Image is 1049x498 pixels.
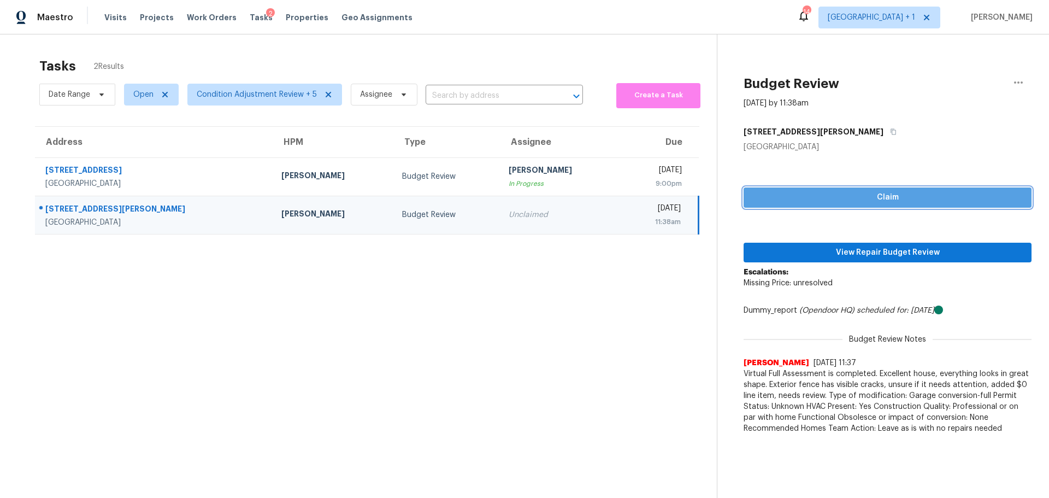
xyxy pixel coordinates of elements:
span: Create a Task [622,89,695,102]
span: Budget Review Notes [842,334,933,345]
div: [PERSON_NAME] [281,170,385,184]
button: Create a Task [616,83,700,108]
button: Open [569,89,584,104]
div: In Progress [509,178,612,189]
th: Address [35,127,273,157]
span: Properties [286,12,328,23]
span: Condition Adjustment Review + 5 [197,89,317,100]
span: [GEOGRAPHIC_DATA] + 1 [828,12,915,23]
span: Missing Price: unresolved [744,279,833,287]
h2: Tasks [39,61,76,72]
span: Assignee [360,89,392,100]
div: [STREET_ADDRESS][PERSON_NAME] [45,203,264,217]
div: Dummy_report [744,305,1032,316]
span: Claim [752,191,1023,204]
button: Claim [744,188,1032,208]
span: Date Range [49,89,90,100]
h5: [STREET_ADDRESS][PERSON_NAME] [744,126,883,137]
div: Budget Review [402,209,491,220]
span: [PERSON_NAME] [967,12,1033,23]
div: 2 [266,8,275,19]
b: Escalations: [744,268,788,276]
span: Open [133,89,154,100]
button: View Repair Budget Review [744,243,1032,263]
div: [DATE] [629,203,681,216]
span: Projects [140,12,174,23]
span: Work Orders [187,12,237,23]
span: Maestro [37,12,73,23]
i: (Opendoor HQ) [799,307,854,314]
span: 2 Results [93,61,124,72]
div: 14 [803,7,810,17]
h2: Budget Review [744,78,839,89]
div: [GEOGRAPHIC_DATA] [744,142,1032,153]
div: [STREET_ADDRESS] [45,165,264,178]
span: Visits [104,12,127,23]
div: 9:00pm [629,178,682,189]
div: Unclaimed [509,209,612,220]
div: 11:38am [629,216,681,227]
th: Type [393,127,499,157]
div: Budget Review [402,171,491,182]
div: [DATE] by 11:38am [744,98,809,109]
span: Tasks [250,14,273,21]
i: scheduled for: [DATE] [857,307,934,314]
span: Geo Assignments [341,12,412,23]
th: HPM [273,127,393,157]
div: [DATE] [629,165,682,178]
input: Search by address [426,87,552,104]
button: Copy Address [883,122,898,142]
div: [PERSON_NAME] [509,165,612,178]
th: Due [621,127,699,157]
span: [DATE] 11:37 [814,359,856,367]
span: [PERSON_NAME] [744,358,809,368]
div: [GEOGRAPHIC_DATA] [45,178,264,189]
span: Virtual Full Assessment is completed. Excellent house, everything looks in great shape. Exterior ... [744,368,1032,434]
div: [PERSON_NAME] [281,208,385,222]
span: View Repair Budget Review [752,246,1023,260]
div: [GEOGRAPHIC_DATA] [45,217,264,228]
th: Assignee [500,127,621,157]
